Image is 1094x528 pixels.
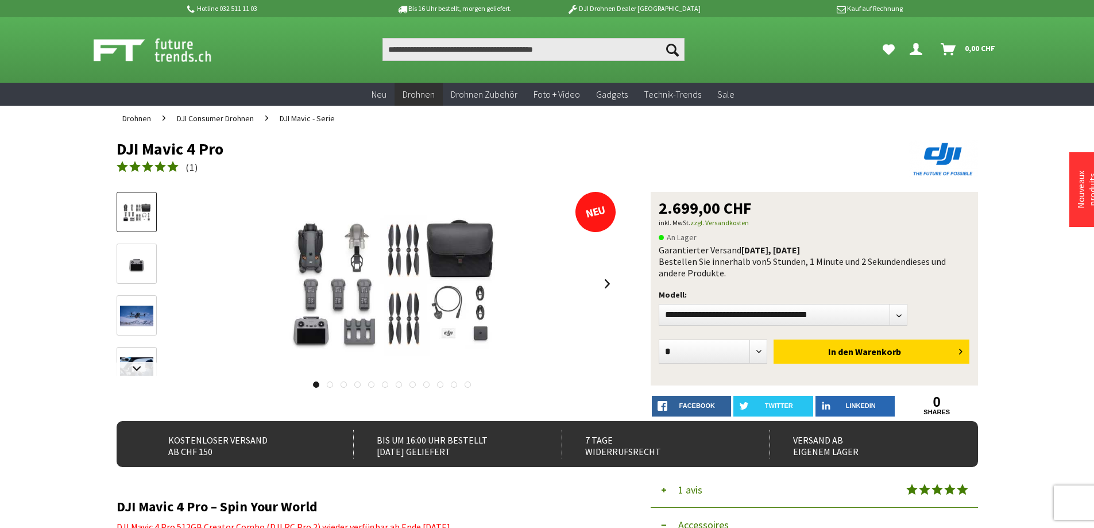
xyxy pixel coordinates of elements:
a: Photo + Vidéo [525,83,588,106]
div: Garantierter Versand Bestellen Sie innerhalb von dieses und andere Produkte. [659,244,970,279]
span: facebook [679,402,715,409]
span: DJI Consumer Drohnen [177,113,254,124]
span: Warenkorb [855,346,901,357]
input: Produit, marque, catégorie, EAN, numéro d'article… [382,38,685,61]
span: Gadgets [596,88,628,100]
a: Votre compte [905,38,931,61]
img: Boutique Futuretrends - aller à la page d'accueil [94,36,237,64]
span: Neu [372,88,386,100]
button: 1 avis [651,473,978,508]
span: Drohnen [122,113,151,124]
a: zzgl. Versandkosten [690,218,749,227]
span: An Lager [659,230,697,244]
a: Tendances technologiques [636,83,709,106]
span: Foto + Video [534,88,580,100]
a: (1) [117,160,198,175]
a: Mes favoris [877,38,900,61]
h1: DJI Mavic 4 Pro [117,140,806,157]
p: Hotline 032 511 11 03 [185,2,365,16]
div: Kostenloser Versand ab CHF 150 [145,430,328,458]
span: ( ) [185,161,198,173]
span: 0,00 CHF [965,39,995,57]
a: Nouveau [364,83,395,106]
a: Drohnen [117,106,157,131]
b: [DATE], [DATE] [741,244,800,256]
a: twitter [733,396,813,417]
span: DJI Mavic - Serie [280,113,335,124]
p: Modell: [659,288,970,302]
a: Vente [709,83,743,106]
span: Drohnen Zubehör [451,88,517,100]
a: Drones [395,83,443,106]
a: DJI Mavic - Serie [274,106,341,131]
button: In den Warenkorb [774,340,969,364]
button: Chercher [660,38,685,61]
a: Panier [936,38,1001,61]
span: In den [828,346,853,357]
img: DJI [909,140,978,178]
a: Accessoires pour drones [443,83,525,106]
span: twitter [765,402,793,409]
a: shares [897,408,977,416]
span: Sale [717,88,735,100]
p: Bis 16 Uhr bestellt, morgen geliefert. [365,2,544,16]
p: Kauf auf Rechnung [724,2,903,16]
span: Drohnen [403,88,435,100]
img: DJI Mavic 4 Pro [269,192,515,376]
div: Bis um 16:00 Uhr bestellt [DATE] geliefert [353,430,536,458]
img: Aperçu : DJI Mavic 4 Pro [120,200,153,225]
h2: DJI Mavic 4 Pro – Spin Your World [117,499,616,514]
p: DJI Drohnen Dealer [GEOGRAPHIC_DATA] [544,2,723,16]
a: DJI Consumer Drohnen [171,106,260,131]
span: 2.699,00 CHF [659,200,752,216]
div: 7 Tage Widerrufsrecht [562,430,745,458]
a: Gadgets [588,83,636,106]
span: 1 [190,161,195,173]
a: 0 [897,396,977,408]
span: Technik-Trends [644,88,701,100]
font: 1 avis [678,483,702,496]
span: 5 Stunden, 1 Minute und 2 Sekunden [767,256,906,267]
span: LinkedIn [846,402,876,409]
p: inkl. MwSt. [659,216,970,230]
a: facebook [652,396,732,417]
a: LinkedIn [815,396,895,417]
div: Versand ab eigenem Lager [770,430,953,458]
